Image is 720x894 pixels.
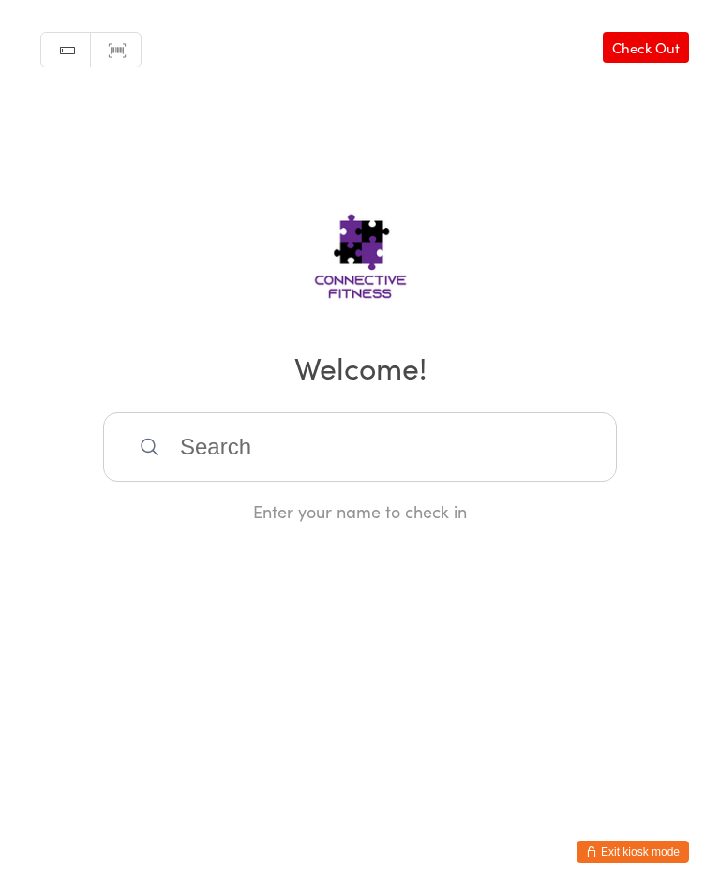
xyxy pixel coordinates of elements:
[255,179,466,320] img: Connective Fitness
[103,412,617,482] input: Search
[603,32,689,63] a: Check Out
[103,499,617,523] div: Enter your name to check in
[577,841,689,863] button: Exit kiosk mode
[19,346,701,388] h2: Welcome!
